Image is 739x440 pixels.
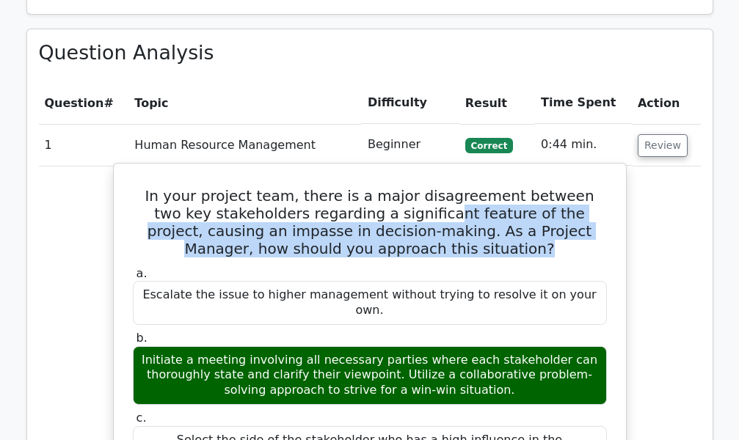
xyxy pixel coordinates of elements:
th: Difficulty [362,82,459,124]
div: Initiate a meeting involving all necessary parties where each stakeholder can thoroughly state an... [133,346,607,405]
td: Human Resource Management [128,124,362,166]
button: Review [638,134,688,157]
h3: Question Analysis [39,41,701,65]
span: Correct [465,138,513,153]
span: Question [45,96,104,110]
span: a. [136,266,148,280]
th: Action [632,82,701,124]
span: c. [136,411,147,425]
span: b. [136,331,148,345]
td: 0:44 min. [535,124,632,166]
h5: In your project team, there is a major disagreement between two key stakeholders regarding a sign... [131,187,608,257]
td: 1 [39,124,129,166]
th: Topic [128,82,362,124]
th: # [39,82,129,124]
th: Result [459,82,535,124]
td: Beginner [362,124,459,166]
div: Escalate the issue to higher management without trying to resolve it on your own. [133,281,607,325]
th: Time Spent [535,82,632,124]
